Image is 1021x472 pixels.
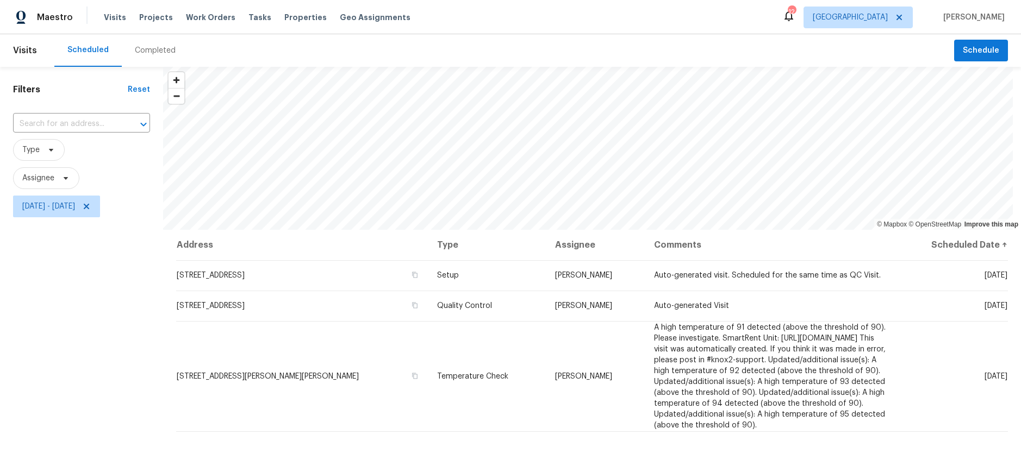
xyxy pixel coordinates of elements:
[985,373,1007,380] span: [DATE]
[895,230,1008,260] th: Scheduled Date ↑
[177,272,245,279] span: [STREET_ADDRESS]
[939,12,1005,23] span: [PERSON_NAME]
[13,84,128,95] h1: Filters
[654,272,881,279] span: Auto-generated visit. Scheduled for the same time as QC Visit.
[788,7,795,17] div: 12
[67,45,109,55] div: Scheduled
[428,230,546,260] th: Type
[177,373,359,380] span: [STREET_ADDRESS][PERSON_NAME][PERSON_NAME]
[163,67,1013,230] canvas: Map
[22,173,54,184] span: Assignee
[908,221,961,228] a: OpenStreetMap
[555,302,612,310] span: [PERSON_NAME]
[177,302,245,310] span: [STREET_ADDRESS]
[555,272,612,279] span: [PERSON_NAME]
[104,12,126,23] span: Visits
[410,371,420,381] button: Copy Address
[186,12,235,23] span: Work Orders
[964,221,1018,228] a: Improve this map
[437,302,492,310] span: Quality Control
[22,144,40,155] span: Type
[176,230,428,260] th: Address
[169,88,184,104] button: Zoom out
[136,117,151,132] button: Open
[37,12,73,23] span: Maestro
[654,324,886,429] span: A high temperature of 91 detected (above the threshold of 90). Please investigate. SmartRent Unit...
[437,373,508,380] span: Temperature Check
[654,302,729,310] span: Auto-generated Visit
[128,84,150,95] div: Reset
[546,230,645,260] th: Assignee
[169,72,184,88] button: Zoom in
[645,230,895,260] th: Comments
[13,116,120,133] input: Search for an address...
[985,302,1007,310] span: [DATE]
[139,12,173,23] span: Projects
[963,44,999,58] span: Schedule
[22,201,75,212] span: [DATE] - [DATE]
[813,12,888,23] span: [GEOGRAPHIC_DATA]
[410,270,420,280] button: Copy Address
[169,89,184,104] span: Zoom out
[340,12,410,23] span: Geo Assignments
[555,373,612,380] span: [PERSON_NAME]
[877,221,907,228] a: Mapbox
[13,39,37,62] span: Visits
[437,272,459,279] span: Setup
[954,40,1008,62] button: Schedule
[248,14,271,21] span: Tasks
[135,45,176,56] div: Completed
[985,272,1007,279] span: [DATE]
[410,300,420,310] button: Copy Address
[284,12,327,23] span: Properties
